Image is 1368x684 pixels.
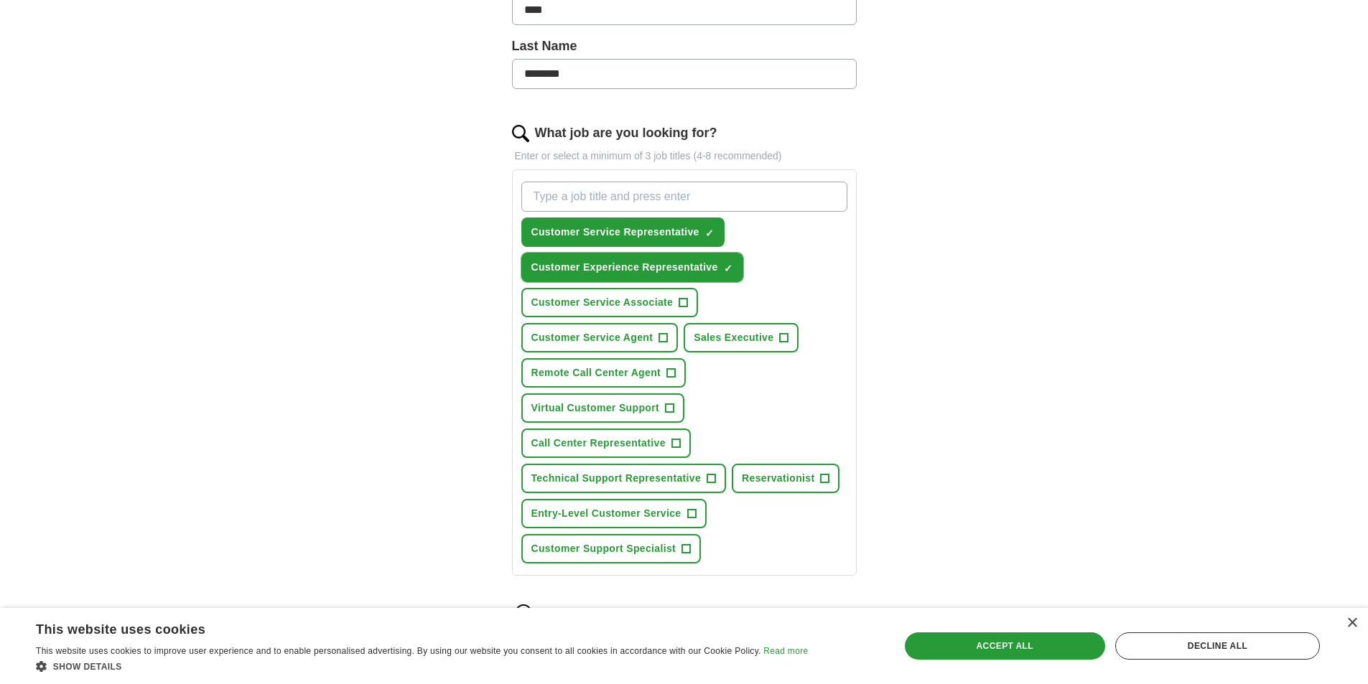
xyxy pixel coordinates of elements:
[521,323,679,352] button: Customer Service Agent
[512,149,857,164] p: Enter or select a minimum of 3 job titles (4-8 recommended)
[1346,618,1357,629] div: Close
[531,436,666,451] span: Call Center Representative
[531,400,660,416] span: Virtual Customer Support
[684,323,799,352] button: Sales Executive
[521,288,699,317] button: Customer Service Associate
[36,617,772,638] div: This website uses cookies
[1115,632,1320,660] div: Decline all
[521,534,702,563] button: Customer Support Specialist
[36,646,761,656] span: This website uses cookies to improve user experience and to enable personalised advertising. By u...
[732,464,839,493] button: Reservationist
[521,464,727,493] button: Technical Support Representative
[531,260,718,275] span: Customer Experience Representative
[512,37,857,56] label: Last Name
[521,358,687,388] button: Remote Call Center Agent
[53,662,122,672] span: Show details
[512,125,529,142] img: search.png
[521,253,743,282] button: Customer Experience Representative✓
[521,428,691,458] button: Call Center Representative
[724,263,732,274] span: ✓
[521,393,685,423] button: Virtual Customer Support
[531,330,653,345] span: Customer Service Agent
[535,123,717,143] label: What job are you looking for?
[531,365,661,380] span: Remote Call Center Agent
[694,330,773,345] span: Sales Executive
[521,217,725,247] button: Customer Service Representative✓
[905,632,1105,660] div: Accept all
[521,182,847,212] input: Type a job title and press enter
[512,604,535,627] img: location.png
[531,225,699,240] span: Customer Service Representative
[705,228,714,239] span: ✓
[531,295,674,310] span: Customer Service Associate
[763,646,808,656] a: Read more, opens a new window
[531,471,702,486] span: Technical Support Representative
[521,499,707,528] button: Entry-Level Customer Service
[742,471,814,486] span: Reservationist
[531,541,676,556] span: Customer Support Specialist
[36,659,808,673] div: Show details
[531,506,681,521] span: Entry-Level Customer Service
[541,606,717,626] label: Where do you want to work?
